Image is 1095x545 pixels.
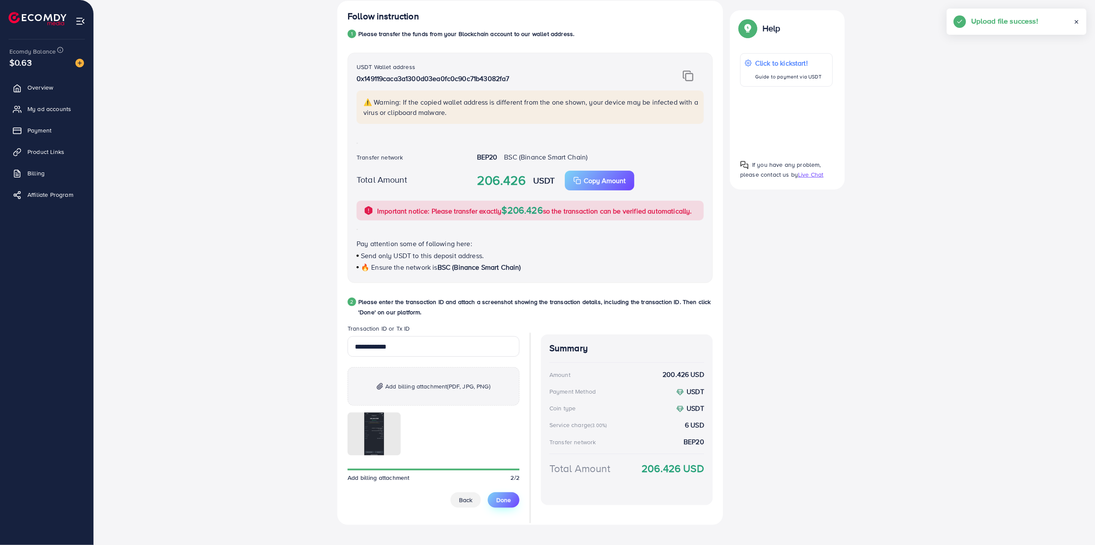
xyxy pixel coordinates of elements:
span: Overview [27,83,53,92]
p: Pay attention some of following here: [357,238,704,249]
small: (3.00%) [591,422,607,429]
span: My ad accounts [27,105,71,113]
legend: Transaction ID or Tx ID [348,324,519,336]
span: $0.63 [9,56,32,69]
img: Popup guide [740,21,756,36]
button: Done [488,492,519,508]
div: Total Amount [549,461,610,476]
span: (PDF, JPG, PNG) [447,382,490,391]
img: img [377,383,383,390]
span: Billing [27,169,45,178]
h5: Upload file success! [971,15,1038,27]
strong: 6 USD [685,420,704,430]
p: Copy Amount [584,175,626,186]
a: My ad accounts [6,100,87,117]
button: Back [450,492,481,508]
p: Guide to payment via USDT [755,72,822,82]
strong: USDT [687,387,704,396]
img: Popup guide [740,161,749,169]
img: img [683,70,693,81]
a: Product Links [6,143,87,160]
strong: 200.426 USD [663,370,704,379]
span: BSC (Binance Smart Chain) [504,152,588,162]
span: Done [496,496,511,504]
img: alert [363,205,374,216]
img: menu [75,16,85,26]
strong: 206.426 [477,171,526,190]
a: Affiliate Program [6,186,87,203]
label: Total Amount [357,173,407,186]
a: Payment [6,122,87,139]
span: 🔥 Ensure the network is [361,262,438,272]
span: BSC (Binance Smart Chain) [438,262,521,272]
p: ⚠️ Warning: If the copied wallet address is different from the one shown, your device may be infe... [363,97,699,117]
strong: 206.426 USD [642,461,704,476]
div: Transfer network [549,438,596,446]
span: Live Chat [798,170,823,179]
div: 2 [348,298,356,306]
p: 0x149119caca3a1300d03ea0fc0c90c71b43082fa7 [357,73,644,84]
p: Important notice: Please transfer exactly so the transaction can be verified automatically. [377,205,692,216]
strong: BEP20 [684,437,704,447]
p: Help [762,23,780,33]
h4: Summary [549,343,704,354]
span: Ecomdy Balance [9,47,56,56]
div: Payment Method [549,387,596,396]
strong: BEP20 [477,152,498,162]
span: $206.426 [502,203,543,217]
h4: Follow instruction [348,11,419,22]
span: Back [459,496,472,504]
div: 1 [348,30,356,38]
img: coin [676,388,684,396]
div: Coin type [549,404,576,413]
a: Billing [6,165,87,182]
img: coin [676,405,684,413]
strong: USDT [687,403,704,413]
a: Overview [6,79,87,96]
span: Product Links [27,148,64,156]
span: 2/2 [511,473,519,482]
label: Transfer network [357,153,403,162]
p: Click to kickstart! [755,58,822,68]
span: Add billing attachment [385,381,490,391]
span: Payment [27,126,51,135]
p: Please transfer the funds from your Blockchain account to our wallet address. [358,29,574,39]
p: Send only USDT to this deposit address. [357,250,704,261]
p: Please enter the transaction ID and attach a screenshot showing the transaction details, includin... [358,297,713,317]
iframe: Chat [1059,506,1089,539]
span: If you have any problem, please contact us by [740,160,821,179]
span: Affiliate Program [27,190,73,199]
div: Amount [549,370,570,379]
img: img uploaded [364,413,384,455]
img: image [75,59,84,67]
div: Service charge [549,421,609,429]
strong: USDT [533,174,555,187]
button: Copy Amount [565,171,634,190]
span: Add billing attachment [348,473,410,482]
img: logo [9,12,66,25]
label: USDT Wallet address [357,63,415,71]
